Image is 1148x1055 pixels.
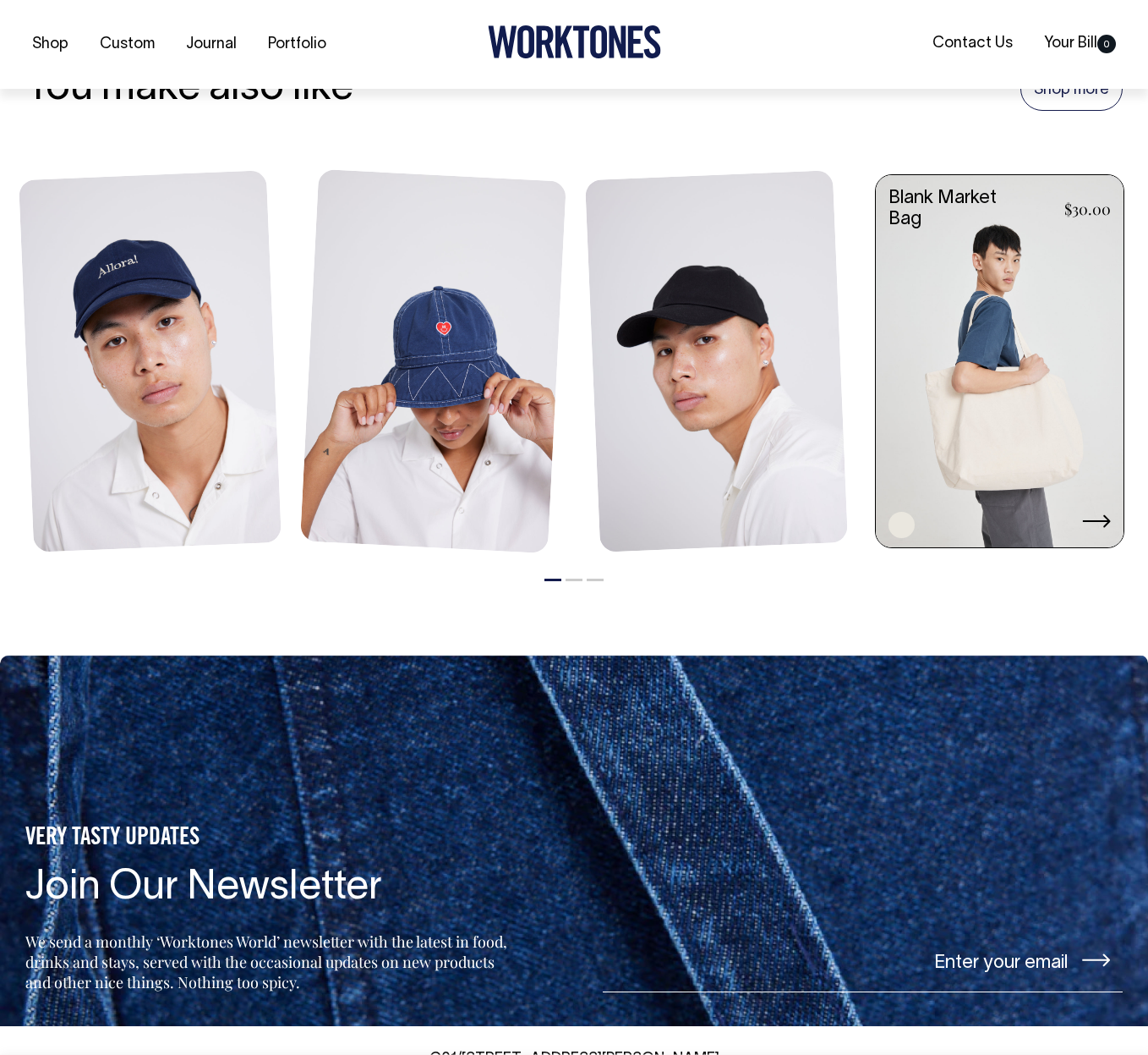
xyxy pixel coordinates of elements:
h5: VERY TASTY UPDATES [25,824,512,853]
h4: Join Our Newsletter [25,866,512,911]
a: Portfolio [261,30,333,58]
a: Your Bill0 [1037,30,1123,58]
a: Shop [25,30,75,58]
img: black [585,171,848,552]
button: 3 of 3 [587,579,604,581]
button: 1 of 3 [544,579,561,581]
img: indigo [300,169,566,553]
a: Contact Us [926,30,1020,58]
a: Custom [93,30,161,58]
input: Enter your email [603,929,1123,992]
button: 2 of 3 [566,579,582,581]
p: We send a monthly ‘Worktones World’ newsletter with the latest in food, drinks and stays, served ... [25,931,512,992]
a: Shop more [1020,67,1123,111]
h3: You make also like [25,67,353,112]
span: 0 [1097,35,1116,53]
a: Journal [179,30,243,58]
img: dark-navy [19,171,282,552]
